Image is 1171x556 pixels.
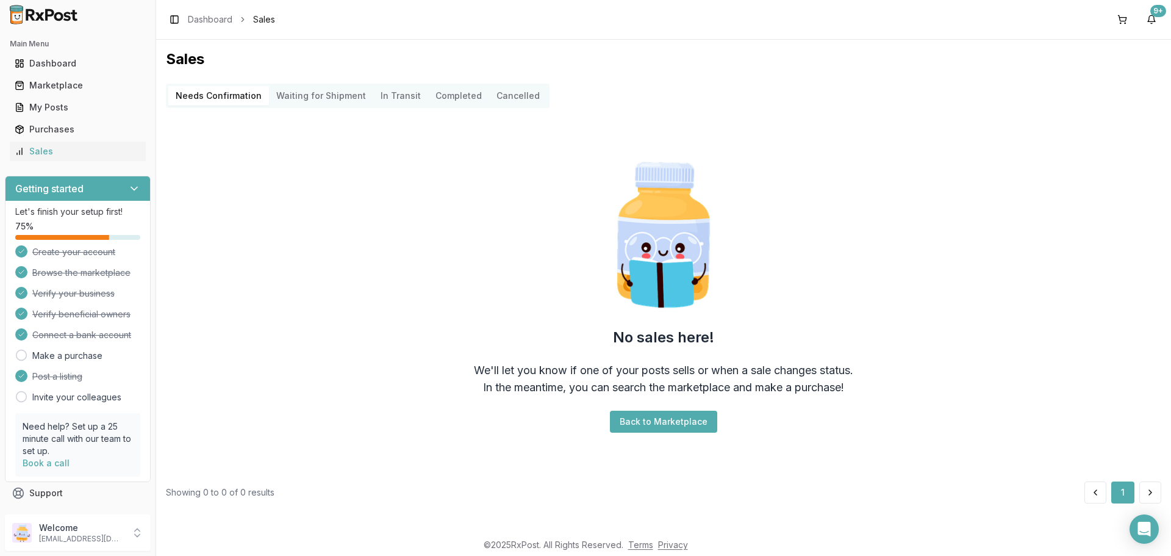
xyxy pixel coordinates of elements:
p: Welcome [39,522,124,534]
span: Connect a bank account [32,329,131,341]
img: User avatar [12,523,32,543]
button: Cancelled [489,86,547,106]
a: Terms [628,540,653,550]
button: Completed [428,86,489,106]
span: 75 % [15,220,34,233]
button: Sales [5,142,151,161]
span: Verify your business [32,287,115,300]
button: Back to Marketplace [610,411,717,433]
h2: No sales here! [613,328,714,347]
button: Needs Confirmation [168,86,269,106]
div: Open Intercom Messenger [1130,514,1159,544]
a: Purchases [10,118,146,140]
h2: Main Menu [10,39,146,49]
span: Browse the marketplace [32,267,131,279]
p: Need help? Set up a 25 minute call with our team to set up. [23,421,133,457]
button: Support [5,482,151,504]
button: Waiting for Shipment [269,86,373,106]
span: Create your account [32,246,115,258]
button: In Transit [373,86,428,106]
button: 1 [1111,482,1134,504]
div: Sales [15,145,141,157]
img: RxPost Logo [5,5,83,24]
a: Invite your colleagues [32,391,121,403]
a: Sales [10,140,146,162]
button: Dashboard [5,54,151,73]
a: Dashboard [10,52,146,74]
button: Marketplace [5,76,151,95]
button: Feedback [5,504,151,526]
a: Book a call [23,458,70,468]
h1: Sales [166,49,1161,69]
a: Privacy [658,540,688,550]
a: Marketplace [10,74,146,96]
a: Dashboard [188,13,232,26]
div: 9+ [1150,5,1166,17]
button: My Posts [5,98,151,117]
p: [EMAIL_ADDRESS][DOMAIN_NAME] [39,534,124,544]
button: Purchases [5,120,151,139]
div: In the meantime, you can search the marketplace and make a purchase! [483,379,844,396]
div: My Posts [15,101,141,114]
div: Marketplace [15,79,141,92]
a: Make a purchase [32,350,102,362]
nav: breadcrumb [188,13,275,26]
div: We'll let you know if one of your posts sells or when a sale changes status. [474,362,853,379]
p: Let's finish your setup first! [15,206,140,218]
div: Dashboard [15,57,141,70]
div: Showing 0 to 0 of 0 results [166,486,274,499]
a: My Posts [10,96,146,118]
h3: Getting started [15,181,84,196]
span: Feedback [29,509,71,521]
button: 9+ [1142,10,1161,29]
span: Sales [253,13,275,26]
img: Smart Pill Bottle [585,157,742,313]
span: Post a listing [32,370,82,383]
span: Verify beneficial owners [32,308,131,320]
div: Purchases [15,123,141,135]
